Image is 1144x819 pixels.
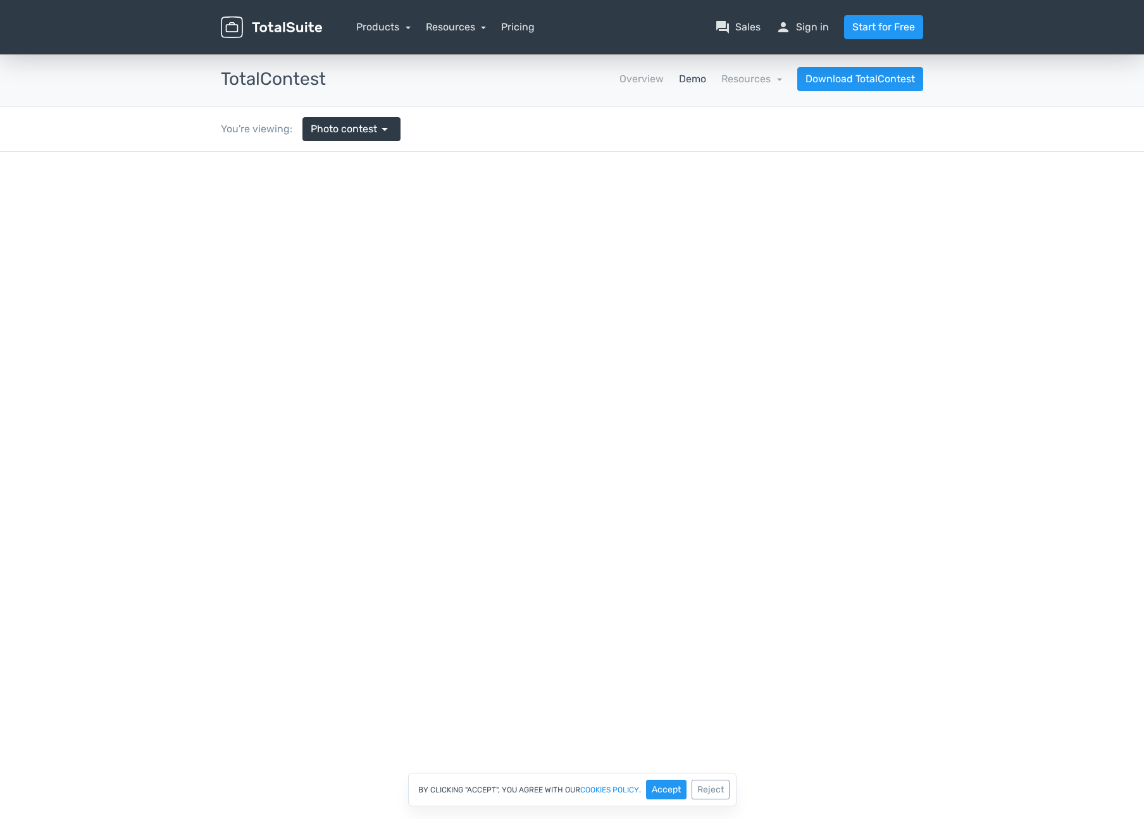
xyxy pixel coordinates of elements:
a: Demo [679,72,706,87]
button: Accept [646,780,687,799]
a: Download TotalContest [797,67,923,91]
img: TotalSuite for WordPress [221,16,322,39]
span: person [776,20,791,35]
span: arrow_drop_down [377,122,392,137]
a: Start for Free [844,15,923,39]
a: Products [356,21,411,33]
span: Photo contest [311,122,377,137]
a: personSign in [776,20,829,35]
a: Resources [721,73,782,85]
a: Photo contest arrow_drop_down [302,117,401,141]
h3: TotalContest [221,70,326,89]
span: question_answer [715,20,730,35]
div: You're viewing: [221,122,302,137]
a: Pricing [501,20,535,35]
a: Resources [426,21,487,33]
a: question_answerSales [715,20,761,35]
button: Reject [692,780,730,799]
a: cookies policy [580,786,639,794]
a: Overview [619,72,664,87]
div: By clicking "Accept", you agree with our . [408,773,737,806]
